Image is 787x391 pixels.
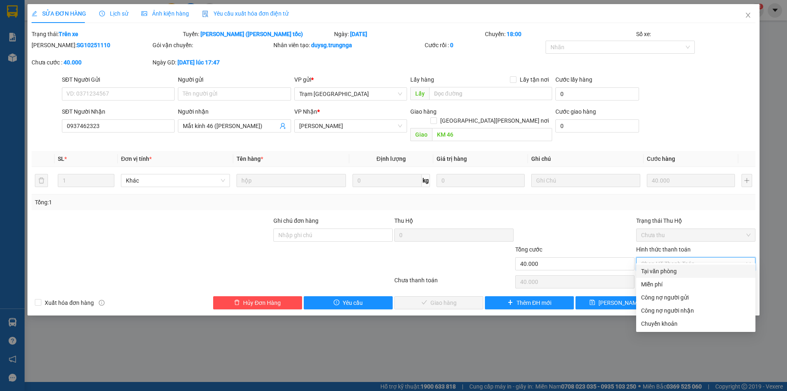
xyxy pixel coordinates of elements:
[507,300,513,306] span: plus
[178,107,291,116] div: Người nhận
[213,296,302,309] button: deleteHủy Đơn Hàng
[437,116,552,125] span: [GEOGRAPHIC_DATA][PERSON_NAME] nơi
[555,108,596,115] label: Cước giao hàng
[333,30,484,39] div: Ngày:
[32,10,86,17] span: SỬA ĐƠN HÀNG
[62,75,175,84] div: SĐT Người Gửi
[485,296,574,309] button: plusThêm ĐH mới
[141,11,147,16] span: picture
[35,198,304,207] div: Tổng: 1
[528,151,644,167] th: Ghi chú
[437,155,467,162] span: Giá trị hàng
[243,298,281,307] span: Hủy Đơn Hàng
[647,155,675,162] span: Cước hàng
[35,174,48,187] button: delete
[99,300,105,306] span: info-circle
[177,59,220,66] b: [DATE] lúc 17:47
[141,10,189,17] span: Ảnh kiện hàng
[58,155,64,162] span: SL
[641,267,751,276] div: Tại văn phòng
[450,42,453,48] b: 0
[31,30,182,39] div: Trạng thái:
[152,58,272,67] div: Ngày GD:
[432,128,552,141] input: Dọc đường
[152,41,272,50] div: Gói vận chuyển:
[350,31,367,37] b: [DATE]
[294,75,407,84] div: VP gửi
[202,11,209,17] img: icon
[589,300,595,306] span: save
[178,75,291,84] div: Người gửi
[641,306,751,315] div: Công nợ người nhận
[507,31,521,37] b: 18:00
[202,10,289,17] span: Yêu cầu xuất hóa đơn điện tử
[99,10,128,17] span: Lịch sử
[516,298,551,307] span: Thêm ĐH mới
[299,120,402,132] span: Phan Thiết
[343,298,363,307] span: Yêu cầu
[429,87,552,100] input: Dọc đường
[32,11,37,16] span: edit
[516,75,552,84] span: Lấy tận nơi
[394,217,413,224] span: Thu Hộ
[598,298,651,307] span: [PERSON_NAME] đổi
[299,88,402,100] span: Trạm Sài Gòn
[410,87,429,100] span: Lấy
[294,108,317,115] span: VP Nhận
[425,41,544,50] div: Cước rồi :
[437,174,525,187] input: 0
[641,280,751,289] div: Miễn phí
[515,246,542,253] span: Tổng cước
[280,123,286,129] span: user-add
[636,304,755,317] div: Cước gửi hàng sẽ được ghi vào công nợ của người nhận
[32,41,151,50] div: [PERSON_NAME]:
[182,30,333,39] div: Tuyến:
[410,76,434,83] span: Lấy hàng
[636,246,691,253] label: Hình thức thanh toán
[32,58,151,67] div: Chưa cước :
[641,319,751,328] div: Chuyển khoản
[484,30,635,39] div: Chuyến:
[555,76,592,83] label: Cước lấy hàng
[641,229,751,241] span: Chưa thu
[531,174,640,187] input: Ghi Chú
[59,31,78,37] b: Trên xe
[121,155,152,162] span: Đơn vị tính
[555,119,639,133] input: Cước giao hàng
[575,296,664,309] button: save[PERSON_NAME] đổi
[641,293,751,302] div: Công nợ người gửi
[334,300,339,306] span: exclamation-circle
[237,155,263,162] span: Tên hàng
[304,296,393,309] button: exclamation-circleYêu cầu
[377,155,406,162] span: Định lượng
[237,174,346,187] input: VD: Bàn, Ghế
[77,42,110,48] b: SG10251110
[273,229,393,242] input: Ghi chú đơn hàng
[647,174,735,187] input: 0
[200,31,303,37] b: [PERSON_NAME] ([PERSON_NAME] tốc)
[422,174,430,187] span: kg
[126,174,225,187] span: Khác
[636,216,755,225] div: Trạng thái Thu Hộ
[99,11,105,16] span: clock-circle
[41,298,97,307] span: Xuất hóa đơn hàng
[641,258,751,270] span: Chọn HT Thanh Toán
[62,107,175,116] div: SĐT Người Nhận
[635,30,756,39] div: Số xe:
[273,217,318,224] label: Ghi chú đơn hàng
[636,291,755,304] div: Cước gửi hàng sẽ được ghi vào công nợ của người gửi
[555,87,639,101] input: Cước lấy hàng
[742,174,752,187] button: plus
[410,108,437,115] span: Giao hàng
[64,59,82,66] b: 40.000
[745,12,751,18] span: close
[393,276,514,290] div: Chưa thanh toán
[273,41,423,50] div: Nhân viên tạo:
[234,300,240,306] span: delete
[737,4,760,27] button: Close
[311,42,352,48] b: duysg.trungnga
[394,296,483,309] button: checkGiao hàng
[410,128,432,141] span: Giao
